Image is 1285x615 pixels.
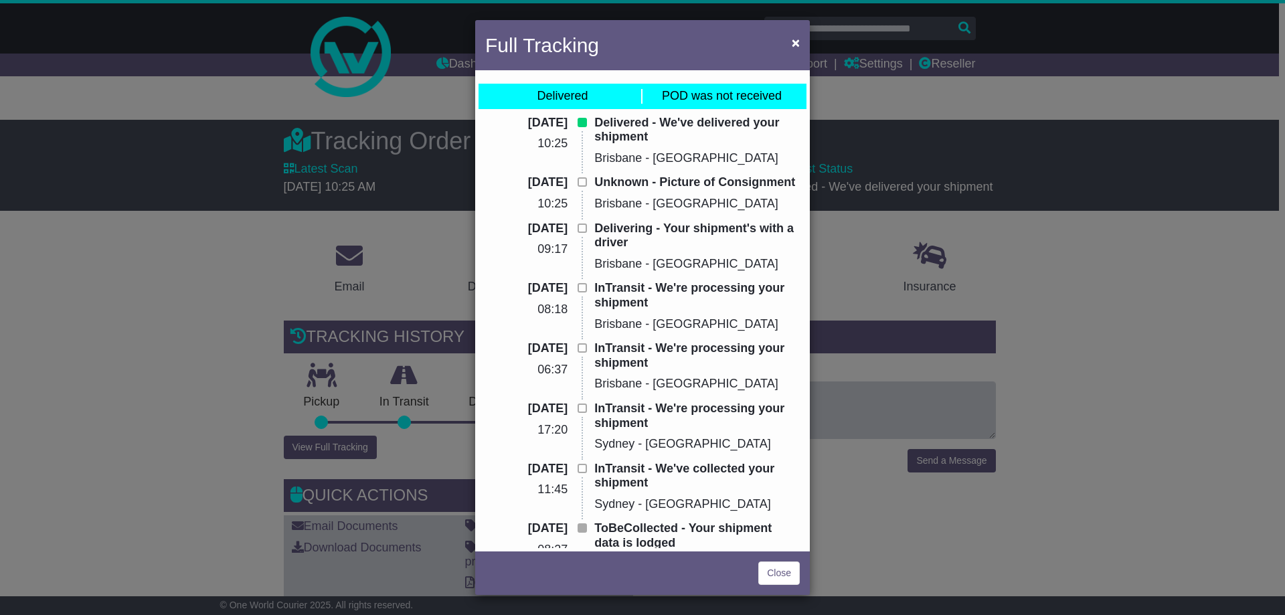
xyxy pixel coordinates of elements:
[485,175,568,190] p: [DATE]
[594,257,800,272] p: Brisbane - [GEOGRAPHIC_DATA]
[594,175,800,190] p: Unknown - Picture of Consignment
[594,437,800,452] p: Sydney - [GEOGRAPHIC_DATA]
[758,561,800,585] a: Close
[485,521,568,536] p: [DATE]
[485,402,568,416] p: [DATE]
[485,341,568,356] p: [DATE]
[594,197,800,211] p: Brisbane - [GEOGRAPHIC_DATA]
[485,222,568,236] p: [DATE]
[594,497,800,512] p: Sydney - [GEOGRAPHIC_DATA]
[594,151,800,166] p: Brisbane - [GEOGRAPHIC_DATA]
[485,543,568,557] p: 08:27
[537,89,588,104] div: Delivered
[594,317,800,332] p: Brisbane - [GEOGRAPHIC_DATA]
[594,377,800,391] p: Brisbane - [GEOGRAPHIC_DATA]
[594,402,800,430] p: InTransit - We're processing your shipment
[485,242,568,257] p: 09:17
[485,137,568,151] p: 10:25
[594,462,800,491] p: InTransit - We've collected your shipment
[485,197,568,211] p: 10:25
[792,35,800,50] span: ×
[594,521,800,550] p: ToBeCollected - Your shipment data is lodged
[485,30,599,60] h4: Full Tracking
[594,222,800,250] p: Delivering - Your shipment's with a driver
[485,302,568,317] p: 08:18
[485,363,568,377] p: 06:37
[662,89,782,102] span: POD was not received
[485,423,568,438] p: 17:20
[594,341,800,370] p: InTransit - We're processing your shipment
[485,482,568,497] p: 11:45
[485,281,568,296] p: [DATE]
[785,29,806,56] button: Close
[594,281,800,310] p: InTransit - We're processing your shipment
[485,116,568,130] p: [DATE]
[594,116,800,145] p: Delivered - We've delivered your shipment
[485,462,568,476] p: [DATE]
